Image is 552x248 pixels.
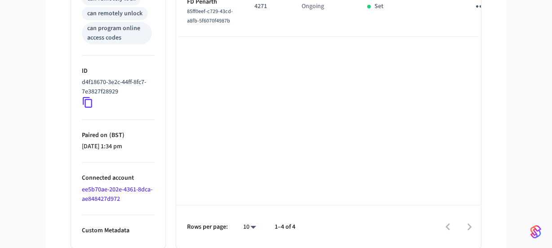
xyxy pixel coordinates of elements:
[187,222,228,232] p: Rows per page:
[187,8,233,25] span: 85ff0eef-c729-43cd-a8fb-5f6070f4987b
[82,142,155,151] p: [DATE] 1:34 pm
[107,131,125,140] span: ( BST )
[239,221,260,234] div: 10
[82,173,155,183] p: Connected account
[275,222,295,232] p: 1–4 of 4
[82,185,152,204] a: ee5b70ae-202e-4361-8dca-ae848427d972
[87,9,142,18] div: can remotely unlock
[530,225,541,239] img: SeamLogoGradient.69752ec5.svg
[82,226,155,235] p: Custom Metadata
[254,2,280,11] p: 4271
[82,131,155,140] p: Paired on
[82,66,155,76] p: ID
[87,24,147,43] div: can program online access codes
[374,2,383,11] p: Set
[82,78,151,97] p: d4f18670-3e2c-44ff-8fc7-7e3827f28929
